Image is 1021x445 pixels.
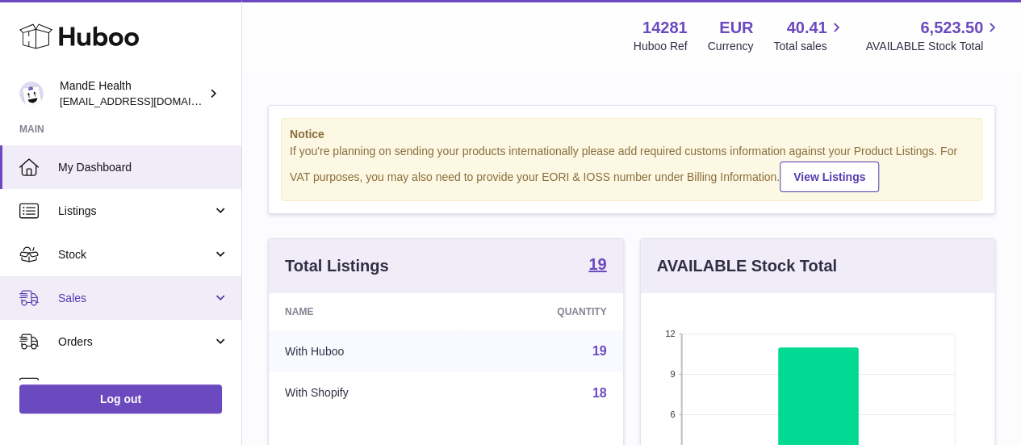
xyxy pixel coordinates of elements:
th: Name [269,293,459,330]
text: 6 [670,409,675,419]
div: If you're planning on sending your products internationally please add required customs informati... [290,144,973,192]
span: My Dashboard [58,160,229,175]
span: Stock [58,247,212,262]
text: 9 [670,369,675,379]
a: Log out [19,384,222,414]
strong: EUR [719,17,753,39]
div: Huboo Ref [634,39,688,54]
strong: 19 [588,256,606,272]
span: Usage [58,378,229,393]
strong: 14281 [642,17,688,39]
a: 40.41 Total sales [773,17,845,54]
span: 6,523.50 [920,17,983,39]
span: AVAILABLE Stock Total [865,39,1002,54]
text: 12 [665,329,675,338]
strong: Notice [290,127,973,142]
div: Currency [708,39,754,54]
a: 19 [588,256,606,275]
td: With Huboo [269,330,459,372]
a: 19 [592,344,607,358]
span: Orders [58,334,212,350]
a: 6,523.50 AVAILABLE Stock Total [865,17,1002,54]
span: Listings [58,204,212,219]
h3: AVAILABLE Stock Total [657,255,837,277]
th: Quantity [459,293,622,330]
span: Sales [58,291,212,306]
div: MandE Health [60,78,205,109]
a: View Listings [780,162,879,192]
span: 40.41 [786,17,826,39]
span: Total sales [773,39,845,54]
td: With Shopify [269,372,459,414]
h3: Total Listings [285,255,389,277]
span: [EMAIL_ADDRESS][DOMAIN_NAME] [60,94,237,107]
a: 18 [592,386,607,400]
img: internalAdmin-14281@internal.huboo.com [19,82,44,106]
